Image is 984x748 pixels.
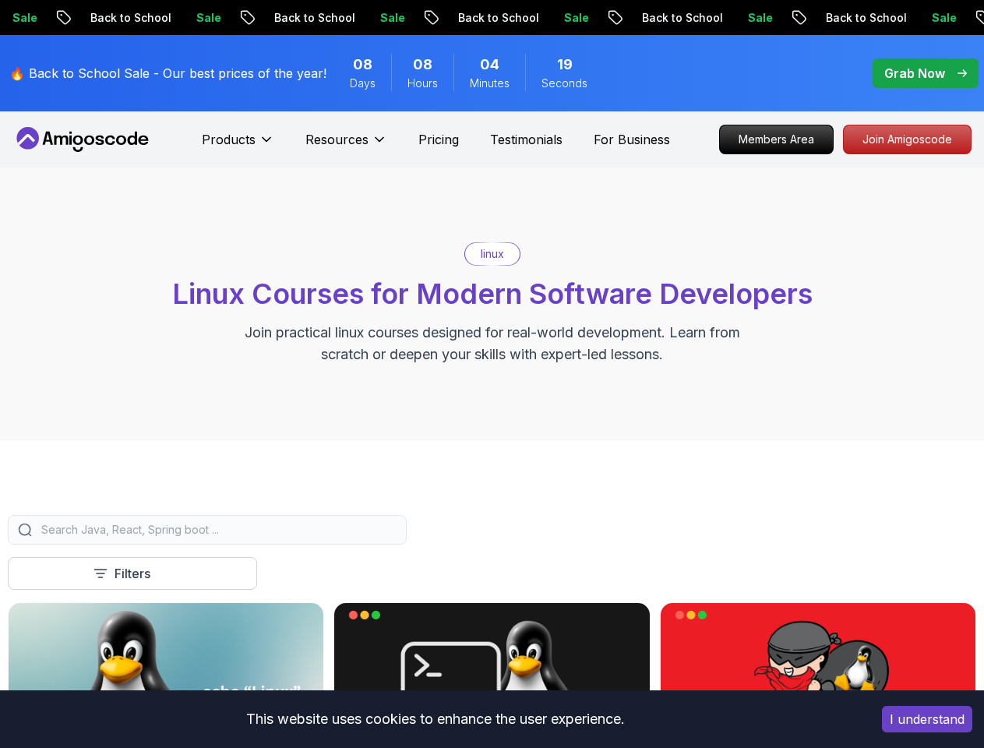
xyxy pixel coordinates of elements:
[813,10,919,26] p: Back to School
[407,76,438,91] span: Hours
[541,76,587,91] span: Seconds
[884,64,945,83] p: Grab Now
[735,10,785,26] p: Sale
[78,10,184,26] p: Back to School
[8,557,257,590] button: Filters
[413,54,432,76] span: 8 Hours
[446,10,552,26] p: Back to School
[184,10,234,26] p: Sale
[480,54,499,76] span: 4 Minutes
[844,125,971,153] p: Join Amigoscode
[305,130,387,161] button: Resources
[470,76,510,91] span: Minutes
[630,10,735,26] p: Back to School
[843,125,972,154] a: Join Amigoscode
[418,130,459,149] a: Pricing
[350,76,376,91] span: Days
[919,10,969,26] p: Sale
[552,10,601,26] p: Sale
[882,706,972,732] button: Accept cookies
[557,54,573,76] span: 19 Seconds
[490,130,563,149] a: Testimonials
[115,564,150,583] p: Filters
[202,130,274,161] button: Products
[38,522,397,538] input: Search Java, React, Spring boot ...
[594,130,670,149] a: For Business
[368,10,418,26] p: Sale
[231,322,754,365] p: Join practical linux courses designed for real-world development. Learn from scratch or deepen yo...
[172,277,813,311] span: Linux Courses for Modern Software Developers
[12,702,859,736] div: This website uses cookies to enhance the user experience.
[720,125,833,153] p: Members Area
[262,10,368,26] p: Back to School
[353,54,372,76] span: 8 Days
[481,246,504,262] p: linux
[305,130,369,149] p: Resources
[719,125,834,154] a: Members Area
[202,130,256,149] p: Products
[9,64,326,83] p: 🔥 Back to School Sale - Our best prices of the year!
